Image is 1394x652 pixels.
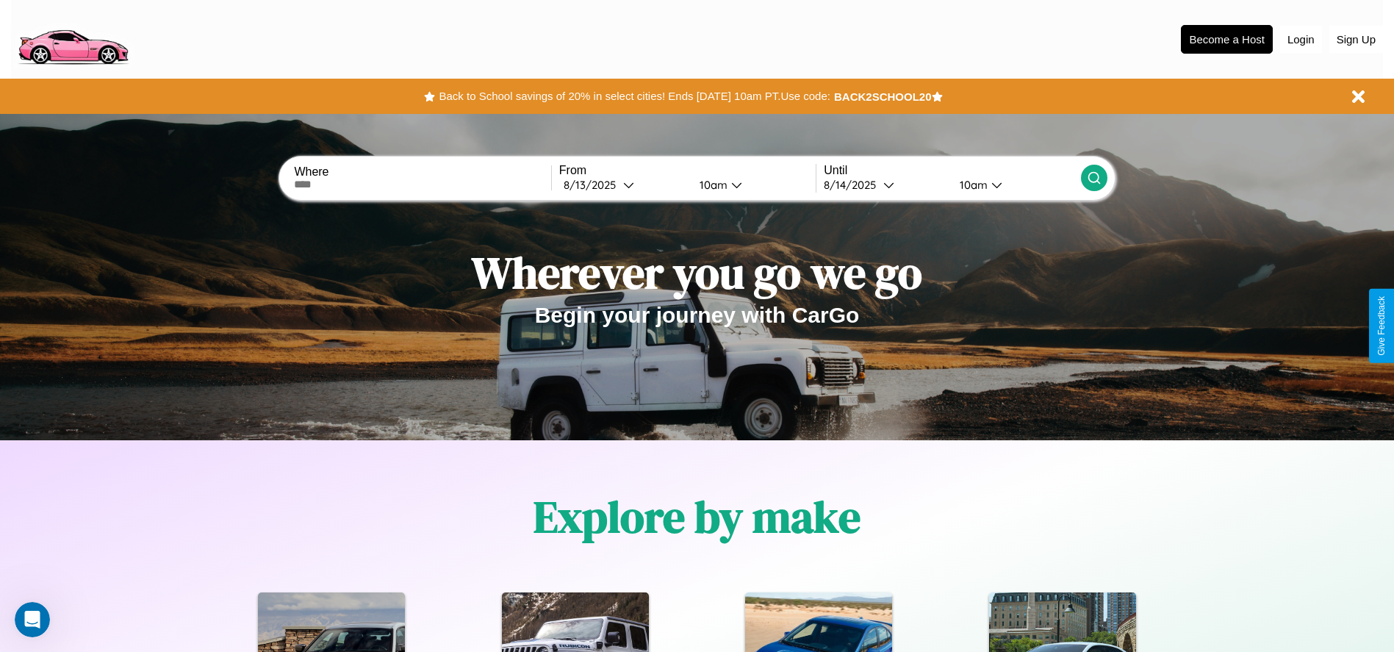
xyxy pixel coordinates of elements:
[533,487,861,547] h1: Explore by make
[1329,26,1383,53] button: Sign Up
[824,178,883,192] div: 8 / 14 / 2025
[1376,296,1387,356] div: Give Feedback
[952,178,991,192] div: 10am
[824,164,1080,177] label: Until
[1181,25,1273,54] button: Become a Host
[559,177,688,193] button: 8/13/2025
[1280,26,1322,53] button: Login
[15,602,50,637] iframe: Intercom live chat
[294,165,550,179] label: Where
[948,177,1081,193] button: 10am
[692,178,731,192] div: 10am
[559,164,816,177] label: From
[834,90,932,103] b: BACK2SCHOOL20
[688,177,816,193] button: 10am
[435,86,833,107] button: Back to School savings of 20% in select cities! Ends [DATE] 10am PT.Use code:
[11,7,134,68] img: logo
[564,178,623,192] div: 8 / 13 / 2025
